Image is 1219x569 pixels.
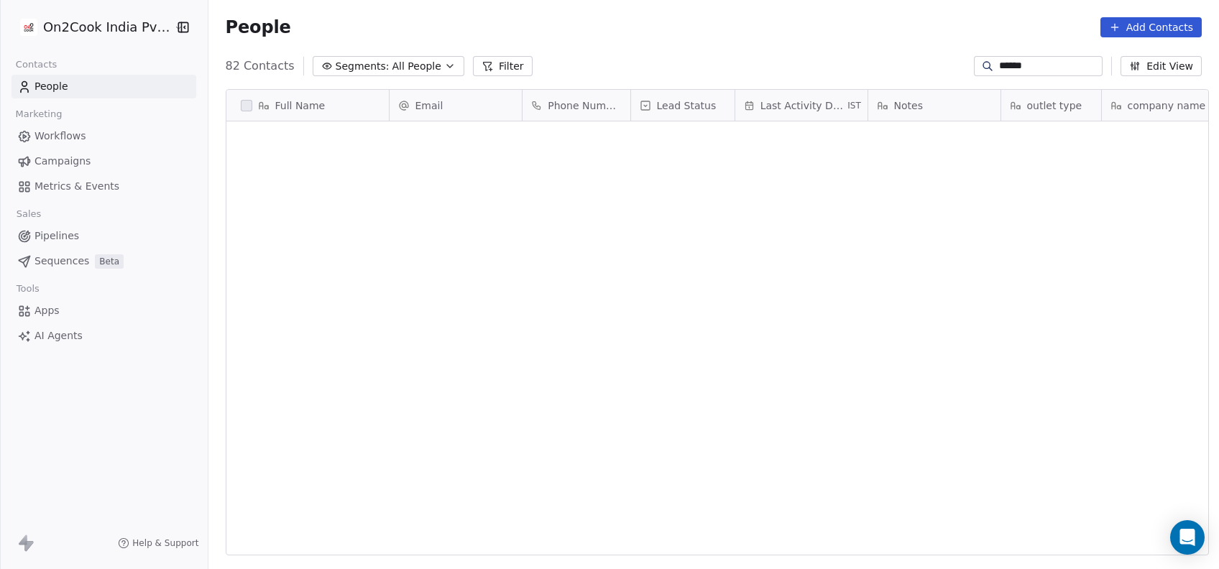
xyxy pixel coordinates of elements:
[226,17,291,38] span: People
[1128,98,1206,113] span: company name
[1027,98,1082,113] span: outlet type
[34,228,79,244] span: Pipelines
[847,100,861,111] span: IST
[226,57,295,75] span: 82 Contacts
[11,124,196,148] a: Workflows
[390,90,522,121] div: Email
[1100,17,1202,37] button: Add Contacts
[17,15,164,40] button: On2Cook India Pvt. Ltd.
[9,103,68,125] span: Marketing
[10,278,45,300] span: Tools
[523,90,630,121] div: Phone Number
[275,98,326,113] span: Full Name
[20,19,37,36] img: on2cook%20logo-04%20copy.jpg
[868,90,1000,121] div: Notes
[34,303,60,318] span: Apps
[631,90,735,121] div: Lead Status
[735,90,868,121] div: Last Activity DateIST
[132,537,198,549] span: Help & Support
[11,224,196,248] a: Pipelines
[9,54,63,75] span: Contacts
[43,18,170,37] span: On2Cook India Pvt. Ltd.
[34,179,119,194] span: Metrics & Events
[415,98,443,113] span: Email
[11,175,196,198] a: Metrics & Events
[226,121,390,556] div: grid
[1001,90,1101,121] div: outlet type
[10,203,47,225] span: Sales
[11,75,196,98] a: People
[118,537,198,549] a: Help & Support
[34,328,83,343] span: AI Agents
[336,59,390,74] span: Segments:
[226,90,389,121] div: Full Name
[34,254,89,269] span: Sequences
[11,249,196,273] a: SequencesBeta
[11,149,196,173] a: Campaigns
[34,154,91,169] span: Campaigns
[392,59,441,74] span: All People
[548,98,621,113] span: Phone Number
[34,79,68,94] span: People
[1121,56,1202,76] button: Edit View
[34,129,86,144] span: Workflows
[894,98,923,113] span: Notes
[1170,520,1205,555] div: Open Intercom Messenger
[657,98,717,113] span: Lead Status
[473,56,533,76] button: Filter
[11,299,196,323] a: Apps
[760,98,845,113] span: Last Activity Date
[95,254,124,269] span: Beta
[11,324,196,348] a: AI Agents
